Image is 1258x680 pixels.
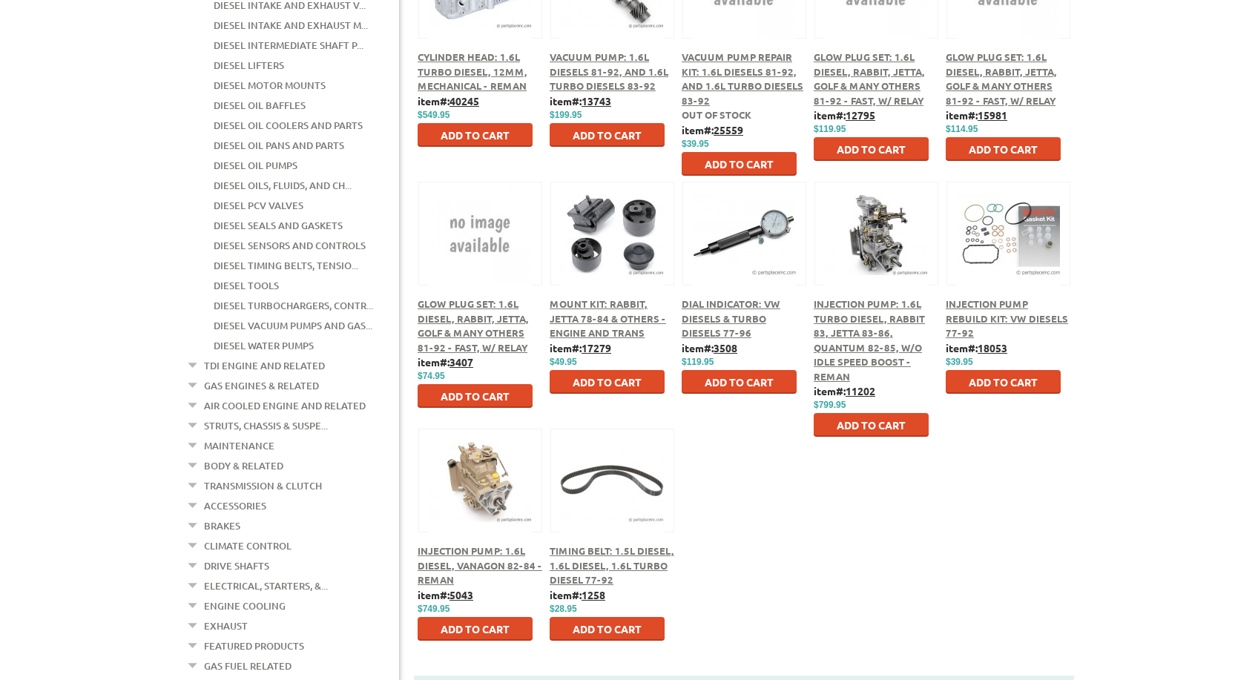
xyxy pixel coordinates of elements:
a: Diesel Tools [214,276,279,295]
span: Add to Cart [837,142,906,156]
span: $28.95 [550,604,577,614]
span: Add to Cart [441,128,510,142]
b: item#: [682,341,737,354]
a: Engine Cooling [204,596,286,615]
a: Dial Indicator: VW Diesels & Turbo Diesels 77-96 [682,297,780,339]
a: Cylinder Head: 1.6L Turbo Diesel, 12mm, Mechanical - Reman [418,50,527,92]
b: item#: [550,94,611,108]
a: Accessories [204,496,266,515]
span: $549.95 [418,110,449,120]
u: 3407 [449,355,473,369]
a: Diesel Lifters [214,56,284,75]
a: Struts, Chassis & Suspe... [204,416,328,435]
button: Add to Cart [682,152,797,176]
a: Diesel Seals and Gaskets [214,216,343,235]
span: Add to Cart [441,389,510,403]
u: 13743 [582,94,611,108]
a: Electrical, Starters, &... [204,576,328,595]
a: Gas Engines & Related [204,376,319,395]
b: item#: [814,108,875,122]
span: $114.95 [946,124,978,134]
u: 12795 [846,108,875,122]
a: Exhaust [204,616,248,636]
span: Add to Cart [837,418,906,432]
a: Brakes [204,516,240,535]
a: Diesel Oils, Fluids, and Ch... [214,176,352,195]
a: Injection Pump: 1.6L Turbo Diesel, Rabbit 83, Jetta 83-86, Quantum 82-85, w/o Idle Speed Boost - ... [814,297,925,383]
u: 3508 [714,341,737,354]
a: Diesel Sensors and Controls [214,236,366,255]
u: 17279 [582,341,611,354]
a: Diesel Oil Pans and Parts [214,136,344,155]
u: 25559 [714,123,743,136]
span: Add to Cart [969,142,1038,156]
a: Diesel Oil Pumps [214,156,297,175]
u: 1258 [582,588,605,601]
u: 18053 [978,341,1007,354]
button: Add to Cart [418,123,533,147]
b: item#: [418,94,479,108]
a: Air Cooled Engine and Related [204,396,366,415]
span: $39.95 [682,139,709,149]
a: Diesel Vacuum Pumps and Gas... [214,316,372,335]
a: Vacuum Pump: 1.6L Diesels 81-92, and 1.6L Turbo Diesels 83-92 [550,50,668,92]
a: Vacuum Pump Repair Kit: 1.6L Diesels 81-92, and 1.6L Turbo Diesels 83-92 [682,50,803,107]
b: item#: [814,384,875,397]
b: item#: [418,588,473,601]
span: $39.95 [946,357,973,367]
a: Body & Related [204,456,283,475]
button: Add to Cart [814,413,929,437]
span: Add to Cart [441,622,510,636]
a: Transmission & Clutch [204,476,322,495]
span: $119.95 [814,124,846,134]
a: Diesel Oil Baffles [214,96,306,115]
span: $199.95 [550,110,582,120]
b: item#: [946,341,1007,354]
button: Add to Cart [682,370,797,394]
span: $749.95 [418,604,449,614]
u: 15981 [978,108,1007,122]
a: Drive Shafts [204,556,269,575]
a: Timing Belt: 1.5L Diesel, 1.6L Diesel, 1.6L Turbo Diesel 77-92 [550,544,674,586]
a: Injection Pump Rebuild Kit: VW Diesels 77-92 [946,297,1068,339]
a: Glow Plug Set: 1.6L Diesel, Rabbit, Jetta, Golf & Many Others 81-92 - Fast, w/ Relay [418,297,529,354]
a: Glow Plug Set: 1.6L Diesel, Rabbit, Jetta, Golf & Many Others 81-92 - Fast, w/ Relay [946,50,1057,107]
a: Diesel Intermediate Shaft P... [214,36,363,55]
a: Diesel Oil Coolers and Parts [214,116,363,135]
a: Diesel PCV Valves [214,196,303,215]
button: Add to Cart [550,617,665,641]
b: item#: [418,355,473,369]
b: item#: [550,588,605,601]
span: $74.95 [418,371,445,381]
button: Add to Cart [418,617,533,641]
span: Add to Cart [573,128,642,142]
b: item#: [550,341,611,354]
span: Out of stock [682,108,751,121]
a: Maintenance [204,436,274,455]
span: $49.95 [550,357,577,367]
span: $119.95 [682,357,714,367]
button: Add to Cart [550,370,665,394]
a: Diesel Intake and Exhaust M... [214,16,368,35]
b: item#: [682,123,743,136]
a: TDI Engine and Related [204,356,325,375]
u: 11202 [846,384,875,397]
span: Add to Cart [573,375,642,389]
a: Featured Products [204,636,304,656]
span: Add to Cart [705,375,774,389]
span: $799.95 [814,400,846,410]
u: 5043 [449,588,473,601]
a: Diesel Timing Belts, Tensio... [214,256,358,275]
a: Glow Plug Set: 1.6L Diesel, Rabbit, Jetta, Golf & Many Others 81-92 - Fast, w/ Relay [814,50,925,107]
u: 40245 [449,94,479,108]
span: Add to Cart [705,157,774,171]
